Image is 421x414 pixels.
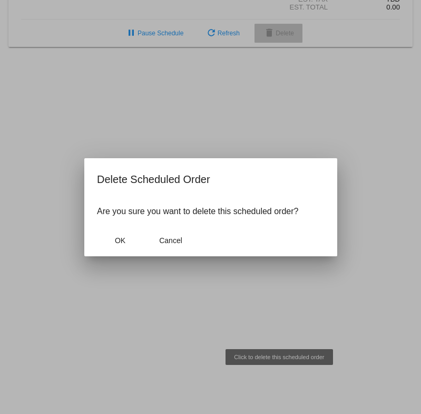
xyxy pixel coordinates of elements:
[97,231,143,250] button: Close dialog
[97,207,325,216] p: Are you sure you want to delete this scheduled order?
[148,231,194,250] button: Close dialog
[114,236,125,245] span: OK
[159,236,182,245] span: Cancel
[97,171,325,188] h2: Delete Scheduled Order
